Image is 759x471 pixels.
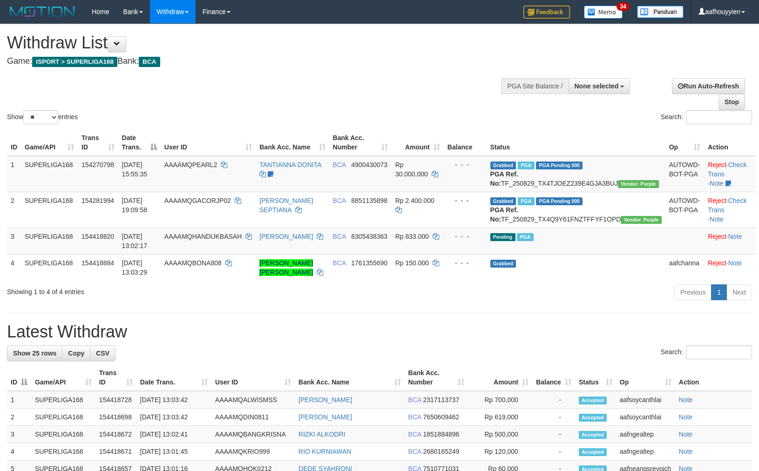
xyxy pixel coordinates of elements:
[728,259,742,267] a: Note
[686,345,752,359] input: Search:
[536,197,583,205] span: PGA Pending
[7,426,31,443] td: 3
[718,94,745,110] a: Stop
[95,364,136,391] th: Trans ID: activate to sort column ascending
[78,129,118,156] th: Trans ID: activate to sort column ascending
[395,197,434,204] span: Rp 2.400.000
[164,161,217,168] span: AAAAMQPEARL2
[81,233,114,240] span: 154418820
[122,259,148,276] span: [DATE] 13:03:29
[7,283,309,296] div: Showing 1 to 4 of 4 entries
[164,233,242,240] span: AAAAMQHANDUKBASAH
[423,431,459,438] span: Copy 1851884896 to clipboard
[32,57,117,67] span: ISPORT > SUPERLIGA168
[259,233,313,240] a: [PERSON_NAME]
[616,391,675,409] td: aafsoycanthlai
[395,259,429,267] span: Rp 150.000
[95,391,136,409] td: 154418728
[7,129,21,156] th: ID
[661,345,752,359] label: Search:
[298,396,352,404] a: [PERSON_NAME]
[704,156,755,192] td: · ·
[501,78,568,94] div: PGA Site Balance /
[351,161,387,168] span: Copy 4900430073 to clipboard
[164,197,231,204] span: AAAAMQGACORJP02
[674,284,712,300] a: Previous
[164,259,222,267] span: AAAAMQBONA808
[31,364,95,391] th: Game/API: activate to sort column ascending
[31,391,95,409] td: SUPERLIGA168
[708,259,726,267] a: Reject
[7,110,78,124] label: Show entries
[81,197,114,204] span: 154281994
[95,426,136,443] td: 154418672
[579,397,607,404] span: Accepted
[259,161,321,168] a: TANTIANNA DONITA
[708,161,726,168] a: Reject
[295,364,404,391] th: Bank Acc. Name: activate to sort column ascending
[333,197,346,204] span: BCA
[21,254,78,281] td: SUPERLIGA168
[447,160,483,169] div: - - -
[408,431,421,438] span: BCA
[711,284,727,300] a: 1
[468,364,532,391] th: Amount: activate to sort column ascending
[447,196,483,205] div: - - -
[517,233,533,241] span: Marked by aafsoycanthlai
[726,284,752,300] a: Next
[447,232,483,241] div: - - -
[298,413,352,421] a: [PERSON_NAME]
[81,161,114,168] span: 154270798
[68,350,84,357] span: Copy
[672,78,745,94] a: Run Auto-Refresh
[136,364,211,391] th: Date Trans.: activate to sort column ascending
[7,57,497,66] h4: Game: Bank:
[665,129,704,156] th: Op: activate to sort column ascending
[679,396,693,404] a: Note
[575,364,616,391] th: Status: activate to sort column ascending
[447,258,483,268] div: - - -
[211,426,295,443] td: AAAAMQBANGKRISNA
[710,215,724,223] a: Note
[579,448,607,456] span: Accepted
[298,431,345,438] a: RIZKI ALKODRI
[675,364,752,391] th: Action
[728,233,742,240] a: Note
[333,161,346,168] span: BCA
[621,216,661,224] span: Vendor URL: https://trx4.1velocity.biz
[679,448,693,455] a: Note
[395,161,428,178] span: Rp 30.000.000
[532,364,575,391] th: Balance: activate to sort column ascending
[7,34,497,52] h1: Withdraw List
[710,180,724,187] a: Note
[665,192,704,228] td: AUTOWD-BOT-PGA
[616,409,675,426] td: aafsoycanthlai
[211,409,295,426] td: AAAAMQDIN0811
[7,228,21,254] td: 3
[31,443,95,460] td: SUPERLIGA168
[118,129,161,156] th: Date Trans.: activate to sort column descending
[7,156,21,192] td: 1
[708,197,726,204] a: Reject
[13,350,56,357] span: Show 25 rows
[351,233,387,240] span: Copy 8305438363 to clipboard
[468,409,532,426] td: Rp 619,000
[708,197,746,214] a: Check Trans
[161,129,256,156] th: User ID: activate to sort column ascending
[704,228,755,254] td: ·
[122,233,148,249] span: [DATE] 13:02:17
[333,259,346,267] span: BCA
[616,443,675,460] td: aafngealtep
[423,413,459,421] span: Copy 7650609462 to clipboard
[665,254,704,281] td: aafchanna
[616,364,675,391] th: Op: activate to sort column ascending
[579,414,607,422] span: Accepted
[81,259,114,267] span: 154418884
[686,110,752,124] input: Search:
[405,364,468,391] th: Bank Acc. Number: activate to sort column ascending
[490,260,516,268] span: Grabbed
[661,110,752,124] label: Search:
[21,228,78,254] td: SUPERLIGA168
[536,161,583,169] span: PGA Pending
[392,129,444,156] th: Amount: activate to sort column ascending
